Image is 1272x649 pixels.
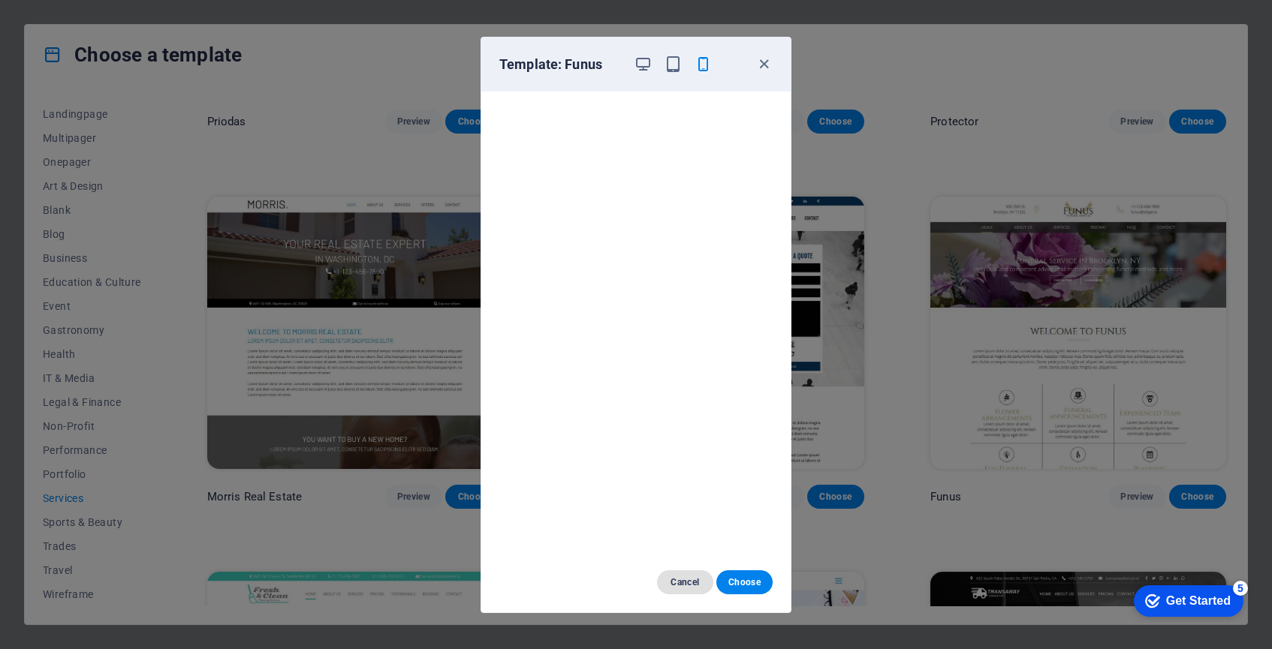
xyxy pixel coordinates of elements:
[728,576,761,588] span: Choose
[44,17,109,30] div: Get Started
[111,3,126,18] div: 5
[499,56,622,74] h6: Template: Funus
[12,8,122,39] div: Get Started 5 items remaining, 0% complete
[657,570,713,594] button: Cancel
[716,570,773,594] button: Choose
[669,576,701,588] span: Cancel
